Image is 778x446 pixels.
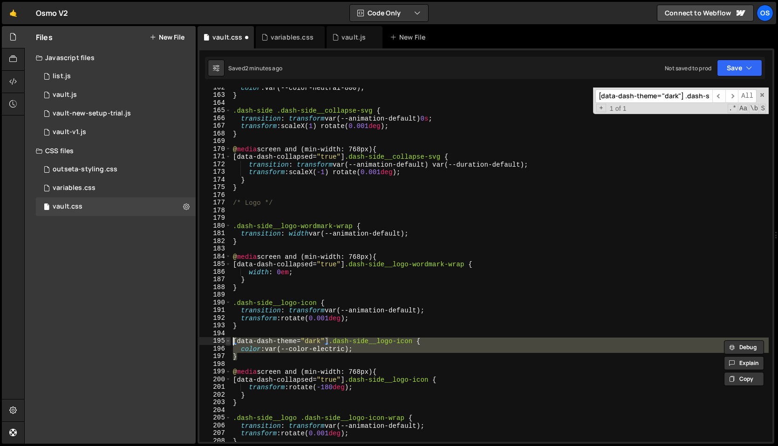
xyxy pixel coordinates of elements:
[199,391,231,399] div: 202
[199,291,231,299] div: 189
[199,130,231,138] div: 168
[199,161,231,169] div: 172
[53,91,77,99] div: vault.js
[2,2,25,24] a: 🤙
[717,60,762,76] button: Save
[36,67,196,86] div: 16596/45151.js
[749,104,759,113] span: Whole Word Search
[53,109,131,118] div: vault-new-setup-trial.js
[199,107,231,115] div: 165
[36,7,68,19] div: Osmo V2
[36,160,196,179] div: 16596/45156.css
[212,33,242,42] div: vault.css
[199,84,231,92] div: 162
[25,48,196,67] div: Javascript files
[199,222,231,230] div: 180
[199,253,231,261] div: 184
[199,314,231,322] div: 192
[199,137,231,145] div: 169
[36,197,196,216] div: 16596/45153.css
[738,89,757,103] span: Alt-Enter
[606,105,630,113] span: 1 of 1
[199,284,231,291] div: 188
[657,5,754,21] a: Connect to Webflow
[760,104,766,113] span: Search In Selection
[228,64,282,72] div: Saved
[199,429,231,437] div: 207
[199,383,231,391] div: 201
[199,306,231,314] div: 191
[271,33,314,42] div: variables.css
[53,72,71,81] div: list.js
[199,360,231,368] div: 198
[25,142,196,160] div: CSS files
[199,91,231,99] div: 163
[341,33,366,42] div: vault.js
[596,104,606,113] span: Toggle Replace mode
[199,422,231,430] div: 206
[725,89,738,103] span: ​
[199,376,231,384] div: 200
[36,86,196,104] div: 16596/45133.js
[199,368,231,376] div: 199
[199,330,231,338] div: 194
[53,128,86,136] div: vault-v1.js
[199,260,231,268] div: 185
[738,104,748,113] span: CaseSensitive Search
[199,437,231,445] div: 208
[150,34,184,41] button: New File
[245,64,282,72] div: 2 minutes ago
[199,214,231,222] div: 179
[199,230,231,237] div: 181
[199,199,231,207] div: 177
[728,104,737,113] span: RegExp Search
[199,406,231,414] div: 204
[199,145,231,153] div: 170
[350,5,428,21] button: Code Only
[724,356,764,370] button: Explain
[199,207,231,215] div: 178
[199,322,231,330] div: 193
[199,237,231,245] div: 182
[199,245,231,253] div: 183
[757,5,773,21] a: Os
[53,165,117,174] div: outseta-styling.css
[199,183,231,191] div: 175
[712,89,725,103] span: ​
[199,352,231,360] div: 197
[199,337,231,345] div: 195
[665,64,711,72] div: Not saved to prod
[199,176,231,184] div: 174
[36,179,196,197] div: 16596/45154.css
[724,340,764,354] button: Debug
[36,32,53,42] h2: Files
[199,191,231,199] div: 176
[199,115,231,122] div: 166
[199,122,231,130] div: 167
[199,99,231,107] div: 164
[36,104,196,123] div: 16596/45152.js
[199,299,231,307] div: 190
[53,184,96,192] div: variables.css
[199,399,231,406] div: 203
[724,372,764,386] button: Copy
[390,33,429,42] div: New File
[199,276,231,284] div: 187
[36,123,196,142] div: 16596/45132.js
[199,414,231,422] div: 205
[199,168,231,176] div: 173
[199,153,231,161] div: 171
[199,345,231,353] div: 196
[53,203,82,211] div: vault.css
[199,268,231,276] div: 186
[595,89,712,103] input: Search for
